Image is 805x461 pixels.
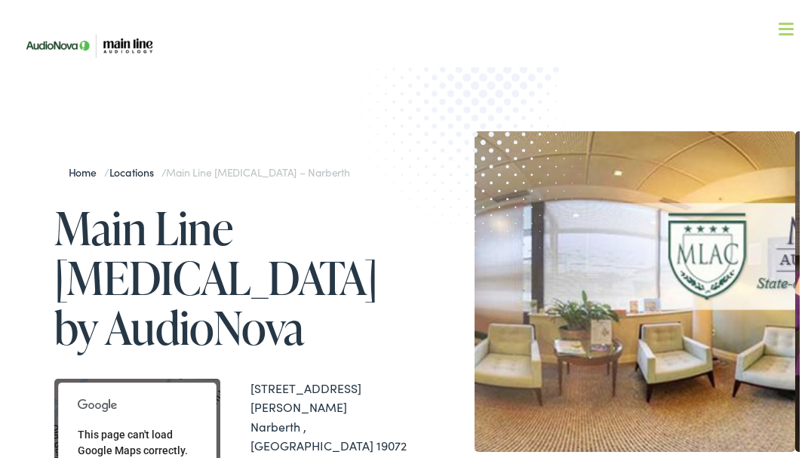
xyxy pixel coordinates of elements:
[69,161,104,177] a: Home
[250,376,408,453] div: [STREET_ADDRESS][PERSON_NAME] Narberth , [GEOGRAPHIC_DATA] 19072
[109,161,161,177] a: Locations
[166,161,349,177] span: Main Line [MEDICAL_DATA] – Narberth
[78,426,188,453] span: This page can't load Google Maps correctly.
[28,60,800,107] a: What We Offer
[69,161,350,177] span: / /
[54,200,408,349] h1: Main Line [MEDICAL_DATA] by AudioNova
